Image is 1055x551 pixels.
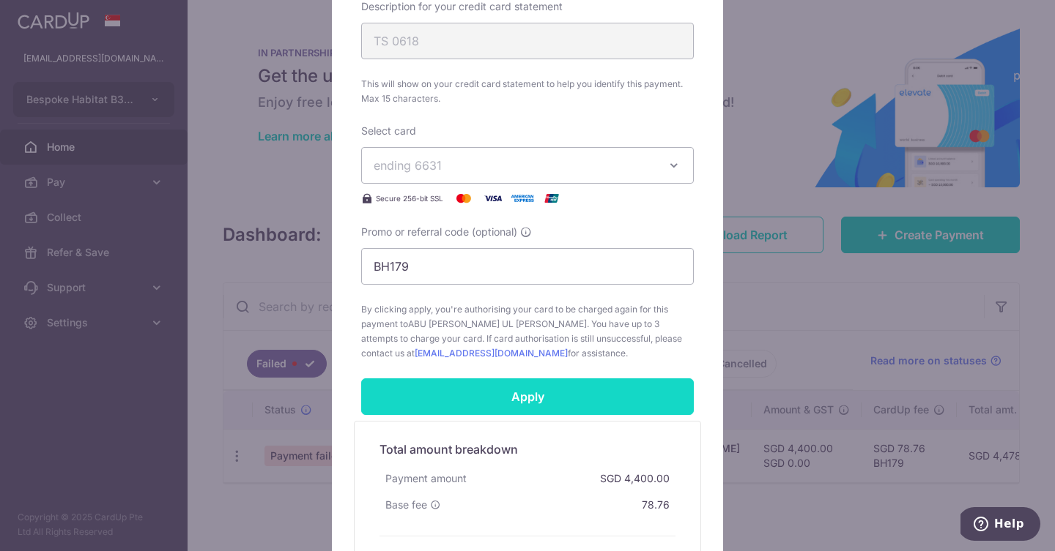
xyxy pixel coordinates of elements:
a: [EMAIL_ADDRESS][DOMAIN_NAME] [415,348,568,359]
span: Base fee [385,498,427,512]
iframe: Opens a widget where you can find more information [960,507,1040,544]
span: This will show on your credit card statement to help you identify this payment. Max 15 characters. [361,77,694,106]
span: Promo or referral code (optional) [361,225,517,239]
label: Select card [361,124,416,138]
span: Secure 256-bit SSL [376,192,443,204]
span: ending 6631 [374,158,442,173]
img: Mastercard [449,190,478,207]
h5: Total amount breakdown [380,441,675,458]
button: ending 6631 [361,147,694,184]
span: ABU [PERSON_NAME] UL [PERSON_NAME] [408,318,587,329]
span: By clicking apply, you're authorising your card to be charged again for this payment to . You hav... [361,302,694,361]
div: Payment amount [380,465,473,492]
div: 78.76 [636,492,675,518]
img: UnionPay [537,190,566,207]
img: American Express [508,190,537,207]
input: Apply [361,378,694,415]
div: SGD 4,400.00 [594,465,675,492]
img: Visa [478,190,508,207]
